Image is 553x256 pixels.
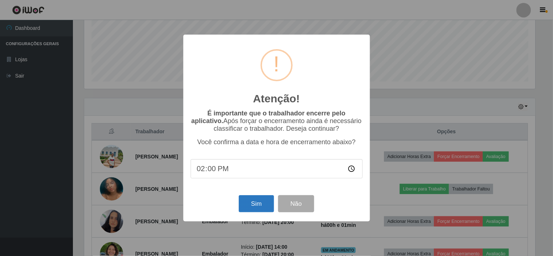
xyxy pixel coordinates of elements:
p: Após forçar o encerramento ainda é necessário classificar o trabalhador. Deseja continuar? [191,110,363,133]
b: É importante que o trabalhador encerre pelo aplicativo. [191,110,346,125]
h2: Atenção! [253,92,300,105]
button: Não [278,195,314,212]
p: Você confirma a data e hora de encerramento abaixo? [191,138,363,146]
button: Sim [239,195,274,212]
